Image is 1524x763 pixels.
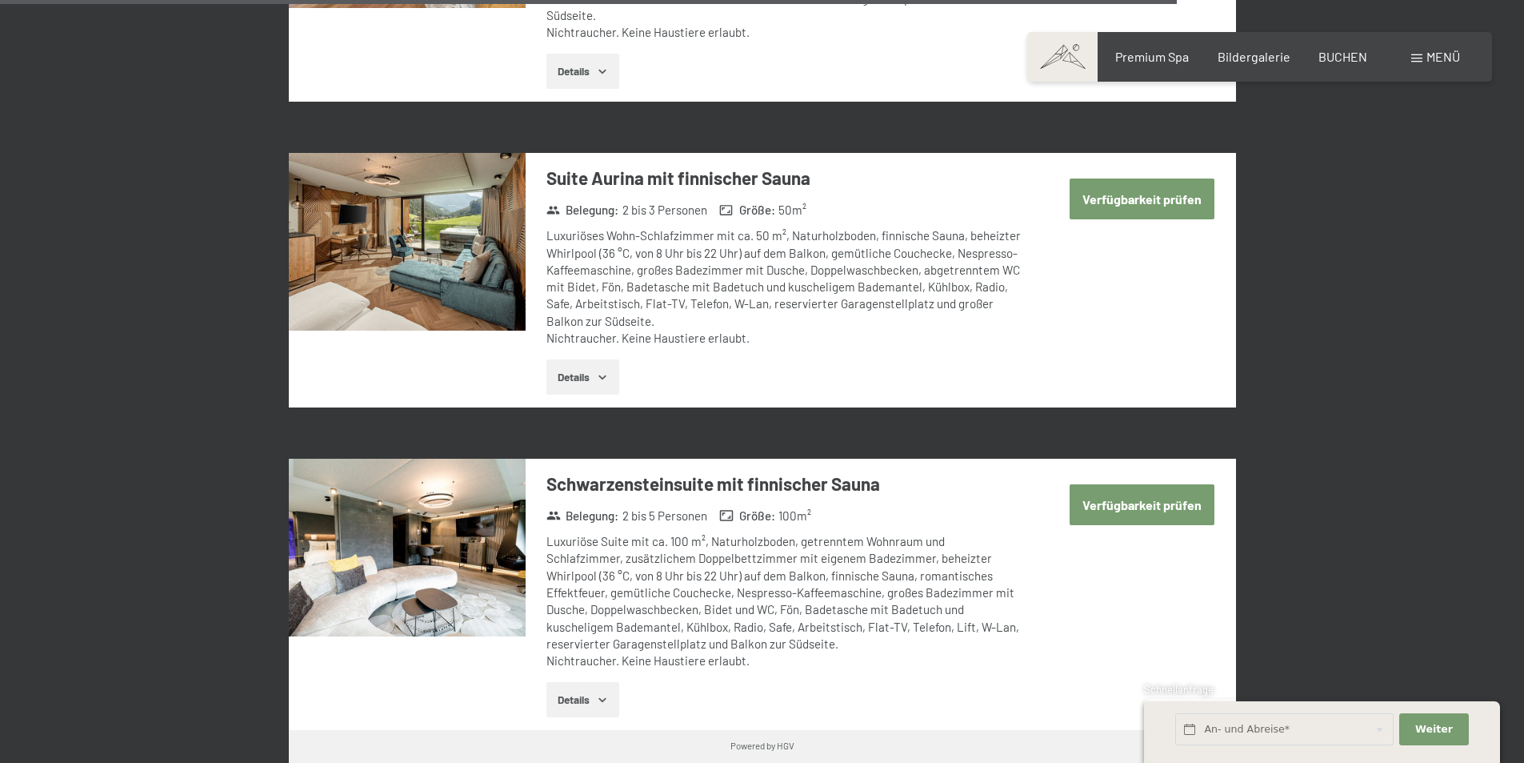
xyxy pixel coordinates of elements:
span: Weiter [1415,722,1453,737]
img: mss_renderimg.php [289,153,526,331]
strong: Größe : [719,508,775,524]
span: 2 bis 5 Personen [622,508,707,524]
button: Verfügbarkeit prüfen [1070,484,1214,525]
img: mss_renderimg.php [289,459,526,637]
button: Verfügbarkeit prüfen [1070,179,1214,219]
button: Details [546,682,619,717]
a: Bildergalerie [1218,49,1290,64]
h3: Schwarzensteinsuite mit finnischer Sauna [546,472,1022,496]
button: Weiter [1399,713,1468,746]
h3: Suite Aurina mit finnischer Sauna [546,166,1022,191]
button: Details [546,359,619,395]
button: Details [546,54,619,89]
span: Menü [1426,49,1460,64]
span: 50 m² [778,202,806,219]
span: Schnellanfrage [1144,683,1214,696]
div: Luxuriöse Suite mit ca. 100 m², Naturholzboden, getrenntem Wohnraum und Schlafzimmer, zusätzliche... [546,533,1022,669]
a: BUCHEN [1318,49,1367,64]
div: Luxuriöses Wohn-Schlafzimmer mit ca. 50 m², Naturholzboden, finnische Sauna, beheizter Whirlpool ... [546,227,1022,347]
a: Premium Spa [1115,49,1189,64]
strong: Belegung : [546,508,619,524]
div: Powered by HGV [730,739,794,752]
span: 100 m² [778,508,811,524]
span: 2 bis 3 Personen [622,202,707,219]
strong: Größe : [719,202,775,219]
strong: Belegung : [546,202,619,219]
